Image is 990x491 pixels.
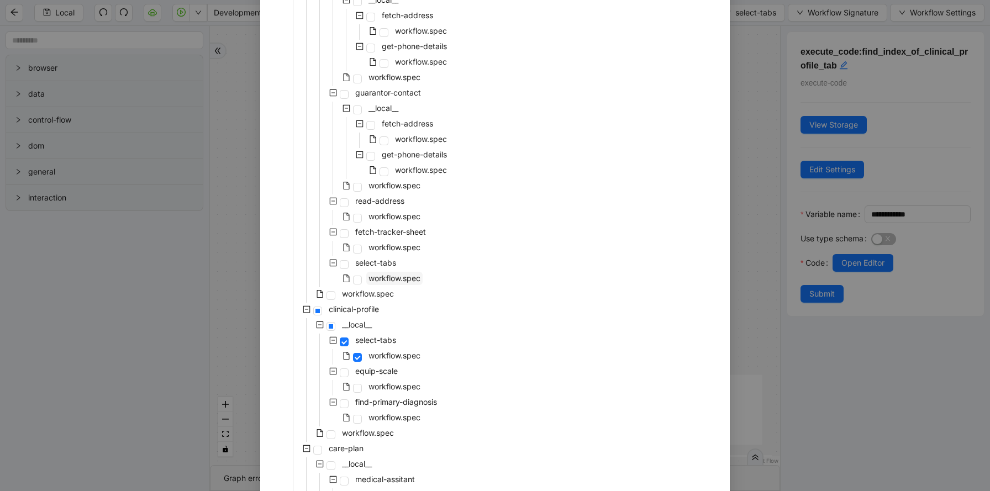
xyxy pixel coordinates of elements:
span: minus-square [356,12,364,19]
span: file [343,383,350,390]
span: get-phone-details [380,40,449,53]
span: workflow.spec [342,428,394,437]
span: workflow.spec [366,210,423,223]
span: __local__ [342,459,372,468]
span: workflow.spec [393,163,449,177]
span: file [343,182,350,189]
span: medical-assitant [353,473,417,486]
span: workflow.spec [368,181,420,190]
span: workflow.spec [393,55,449,68]
span: workflow.spec [368,273,420,283]
span: read-address [353,194,407,208]
span: minus-square [356,120,364,128]
span: workflow.spec [366,411,423,424]
span: file [369,58,377,66]
span: workflow.spec [366,179,423,192]
span: select-tabs [353,334,398,347]
span: workflow.spec [340,426,396,440]
span: __local__ [342,320,372,329]
span: get-phone-details [382,41,447,51]
span: workflow.spec [368,413,420,422]
span: workflow.spec [342,289,394,298]
span: guarantor-contact [355,88,421,97]
span: select-tabs [353,256,398,270]
span: file [343,414,350,421]
span: minus-square [329,367,337,375]
span: file [343,274,350,282]
span: workflow.spec [393,24,449,38]
span: minus-square [356,43,364,50]
span: clinical-profile [329,304,379,314]
span: workflow.spec [393,133,449,146]
span: workflow.spec [366,272,423,285]
span: file [343,73,350,81]
span: workflow.spec [366,241,423,254]
span: fetch-address [382,10,433,20]
span: minus-square [329,476,337,483]
span: get-phone-details [380,148,449,161]
span: fetch-address [382,119,433,128]
span: workflow.spec [366,349,423,362]
span: fetch-address [380,117,435,130]
span: care-plan [327,442,366,455]
span: minus-square [316,460,324,468]
span: workflow.spec [368,351,420,360]
span: read-address [355,196,404,205]
span: care-plan [329,444,364,453]
span: fetch-tracker-sheet [355,227,426,236]
span: file [343,244,350,251]
span: workflow.spec [368,242,420,252]
span: minus-square [303,445,310,452]
span: file [369,166,377,174]
span: minus-square [343,104,350,112]
span: file [369,135,377,143]
span: workflow.spec [395,26,447,35]
span: minus-square [329,398,337,406]
span: __local__ [366,102,401,115]
span: minus-square [356,151,364,159]
span: minus-square [303,305,310,313]
span: equip-scale [353,365,400,378]
span: fetch-tracker-sheet [353,225,428,239]
span: workflow.spec [395,57,447,66]
span: file [316,429,324,437]
span: workflow.spec [340,287,396,300]
span: workflow.spec [368,382,420,391]
span: __local__ [340,318,374,331]
span: workflow.spec [395,134,447,144]
span: find-primary-diagnosis [353,395,439,409]
span: minus-square [329,259,337,267]
span: minus-square [329,197,337,205]
span: workflow.spec [366,71,423,84]
span: file [369,27,377,35]
span: guarantor-contact [353,86,423,99]
span: get-phone-details [382,150,447,159]
span: __local__ [340,457,374,471]
span: select-tabs [355,335,396,345]
span: file [343,352,350,360]
span: file [316,290,324,298]
span: workflow.spec [368,212,420,221]
span: select-tabs [355,258,396,267]
span: minus-square [329,228,337,236]
span: find-primary-diagnosis [355,397,437,406]
span: workflow.spec [368,72,420,82]
span: workflow.spec [395,165,447,175]
span: workflow.spec [366,380,423,393]
span: equip-scale [355,366,398,376]
span: minus-square [329,89,337,97]
span: clinical-profile [327,303,381,316]
span: minus-square [329,336,337,344]
span: medical-assitant [355,474,415,484]
span: minus-square [316,321,324,329]
span: __local__ [368,103,398,113]
span: fetch-address [380,9,435,22]
span: file [343,213,350,220]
